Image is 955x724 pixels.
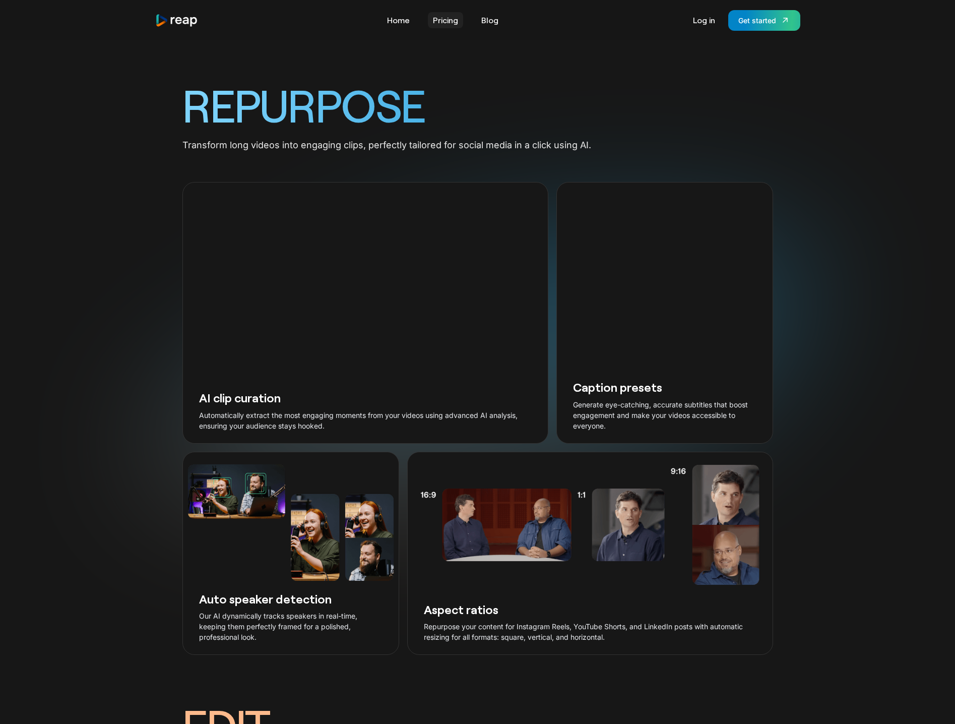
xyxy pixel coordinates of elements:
video: Your browser does not support the video tag. [557,195,773,303]
p: Transform long videos into engaging clips, perfectly tailored for social media in a click using AI. [182,138,591,152]
h3: Auto speaker detection [199,591,383,607]
img: Aspect ratios [411,464,769,585]
p: Our AI dynamically tracks speakers in real-time, keeping them perfectly framed for a polished, pr... [199,611,383,642]
p: Automatically extract the most engaging moments from your videos using advanced AI analysis, ensu... [199,410,532,431]
a: Home [382,12,415,28]
h3: Aspect ratios [424,601,756,617]
h3: AI clip curation [199,390,532,405]
h1: REPURPOSE [182,75,773,134]
img: Auto speaker detection [183,464,399,581]
img: reap logo [155,14,199,27]
a: Blog [476,12,503,28]
a: Log in [688,12,720,28]
a: Pricing [428,12,463,28]
h3: Caption presets [573,379,756,395]
p: Generate eye-catching, accurate subtitles that boost engagement and make your videos accessible t... [573,399,756,431]
div: Get started [738,15,776,26]
a: Get started [728,10,800,31]
a: home [155,14,199,27]
p: Repurpose your content for Instagram Reels, YouTube Shorts, and LinkedIn posts with automatic res... [424,621,756,642]
video: Your browser does not support the video tag. [183,195,548,377]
